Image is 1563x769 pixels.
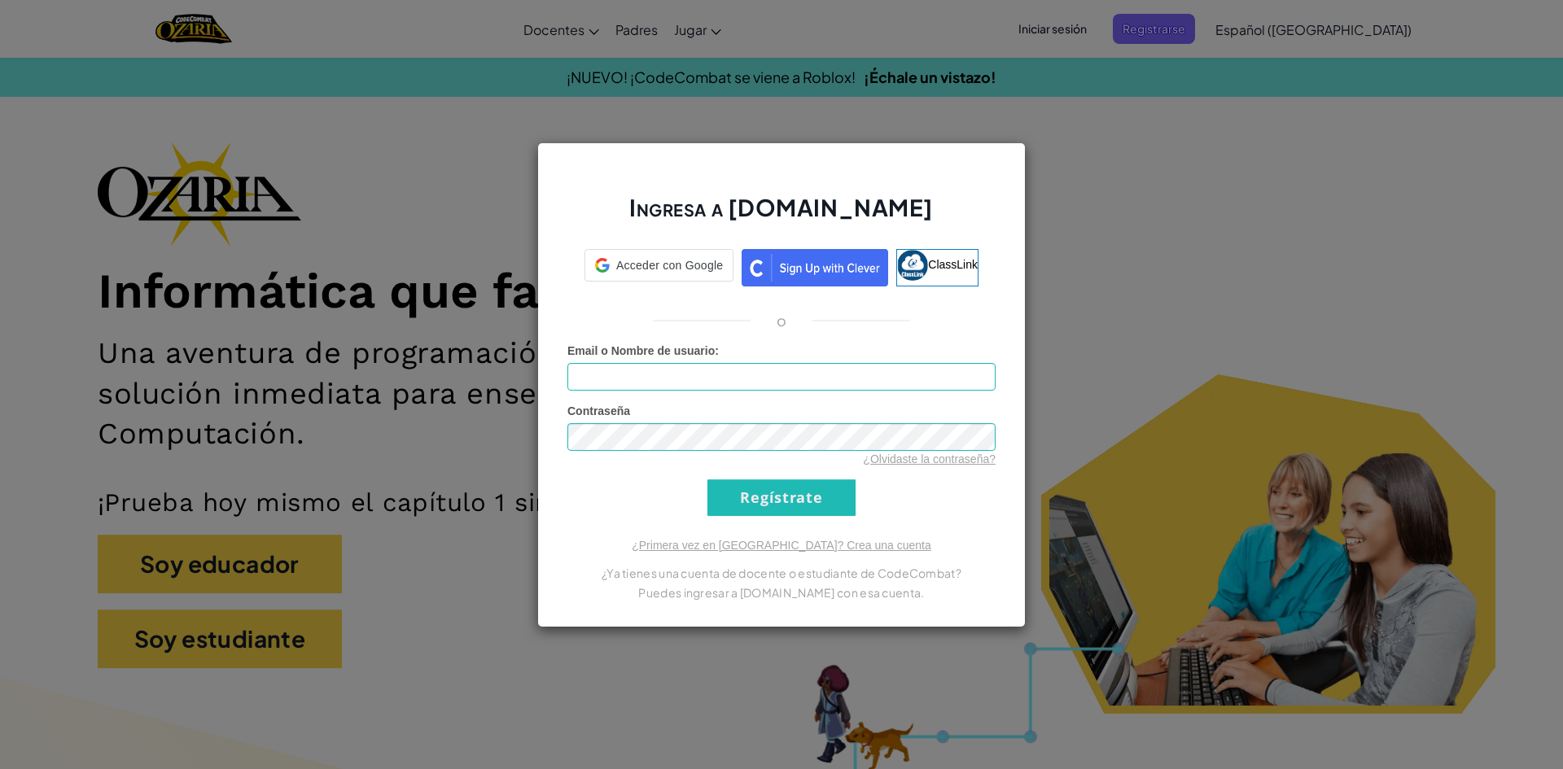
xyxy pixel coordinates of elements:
[863,452,996,465] a: ¿Olvidaste la contraseña?
[567,344,715,357] span: Email o Nombre de usuario
[616,257,723,273] span: Acceder con Google
[777,311,786,330] p: o
[584,249,733,286] a: Acceder con Google
[707,479,856,516] input: Regístrate
[632,539,931,552] a: ¿Primera vez en [GEOGRAPHIC_DATA]? Crea una cuenta
[584,249,733,282] div: Acceder con Google
[567,192,996,239] h2: Ingresa a [DOMAIN_NAME]
[567,563,996,583] p: ¿Ya tienes una cuenta de docente o estudiante de CodeCombat?
[928,257,978,270] span: ClassLink
[567,404,630,417] span: Contraseña
[742,249,888,286] img: clever_sso_button@2x.png
[567,583,996,602] p: Puedes ingresar a [DOMAIN_NAME] con esa cuenta.
[567,343,719,359] label: :
[897,250,928,281] img: classlink-logo-small.png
